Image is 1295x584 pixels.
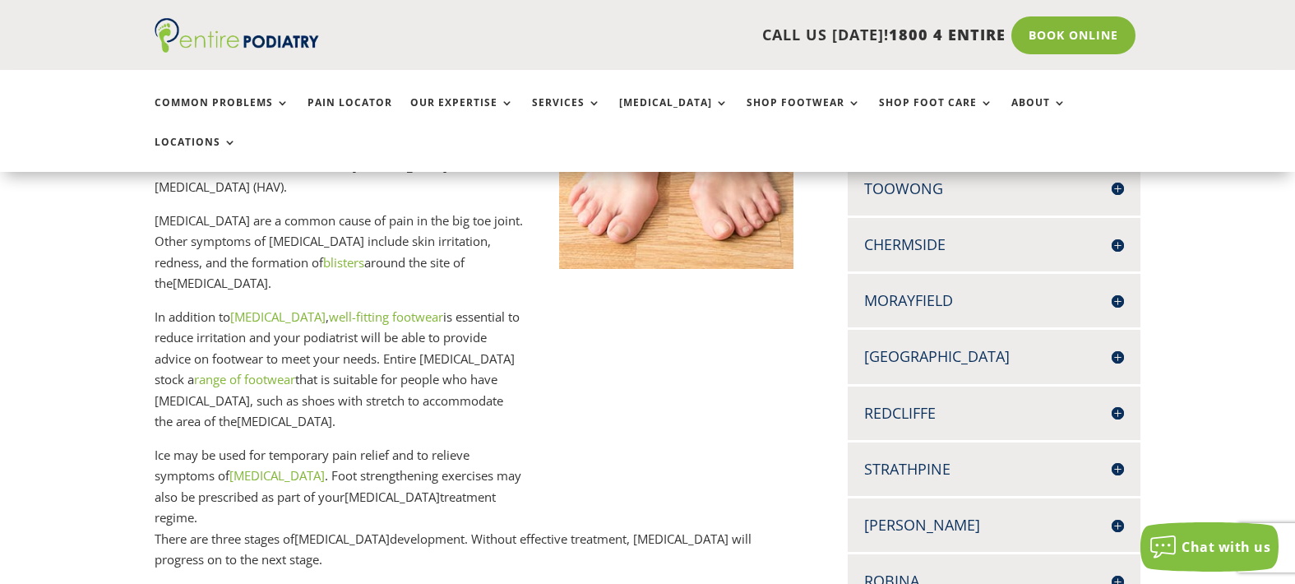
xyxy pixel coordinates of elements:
[1182,538,1270,556] span: Chat with us
[864,515,1124,535] h4: [PERSON_NAME]
[155,307,525,445] p: In addition to , is essential to reduce irritation and your podiatrist will be able to provide ad...
[155,39,319,56] a: Entire Podiatry
[864,290,1124,311] h4: Morayfield
[155,97,289,132] a: Common Problems
[345,489,440,505] keyword: [MEDICAL_DATA]
[382,25,1006,46] p: CALL US [DATE]!
[747,97,861,132] a: Shop Footwear
[155,137,237,172] a: Locations
[294,531,390,547] keyword: [MEDICAL_DATA]
[1140,522,1279,572] button: Chat with us
[155,445,525,529] p: Ice may be used for temporary pain relief and to relieve symptoms of . Foot strengthening exercis...
[410,97,514,132] a: Our Expertise
[864,234,1124,255] h4: Chermside
[889,25,1006,44] span: 1800 4 ENTIRE
[237,413,332,429] keyword: [MEDICAL_DATA]
[1011,97,1066,132] a: About
[532,97,601,132] a: Services
[864,459,1124,480] h4: Strathpine
[230,308,326,325] a: [MEDICAL_DATA]
[864,178,1124,199] h4: Toowong
[155,529,794,583] p: There are three stages of development. Without effective treatment, [MEDICAL_DATA] will progress ...
[1011,16,1135,54] a: Book Online
[864,403,1124,424] h4: Redcliffe
[155,18,319,53] img: logo (1)
[173,275,268,291] keyword: [MEDICAL_DATA]
[155,211,525,307] p: [MEDICAL_DATA] are a common cause of pain in the big toe joint. Other symptoms of [MEDICAL_DATA] ...
[619,97,728,132] a: [MEDICAL_DATA]
[229,467,325,484] a: [MEDICAL_DATA]
[864,346,1124,367] h4: [GEOGRAPHIC_DATA]
[879,97,993,132] a: Shop Foot Care
[308,97,392,132] a: Pain Locator
[323,254,364,271] a: blisters
[329,308,443,325] a: well-fitting footwear
[194,371,295,387] a: range of footwear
